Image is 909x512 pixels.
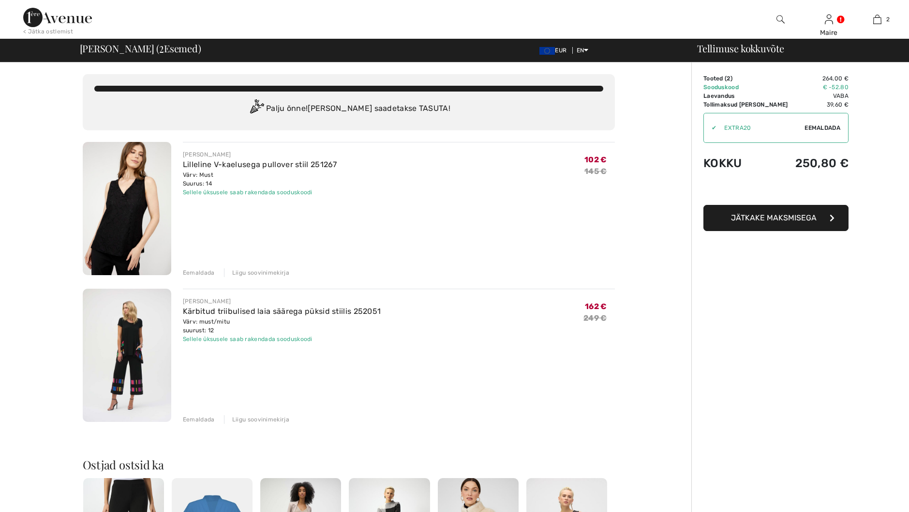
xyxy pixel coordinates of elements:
span: Eemaldada [805,124,840,132]
div: Tellimuse kokkuvõte [685,44,903,53]
div: Maire [805,28,852,38]
s: 249 € [583,313,607,323]
h2: Ostjad ostsid ka [83,459,615,470]
span: EUR [539,47,570,54]
span: 2 [159,41,164,54]
font: EN [577,47,584,54]
a: Kärbitud triibulised laia säärega püksid stiilis 252051 [183,307,381,316]
div: Liigu soovinimekirja [224,415,289,424]
button: Jätkake maksmisega [703,205,849,231]
img: Minu kott [873,14,881,25]
td: Laevandus [703,92,792,100]
img: 1ère avenüü [23,8,92,27]
img: Lilleline V-kaelusega pullover stiil 251267 [83,142,171,275]
div: Eemaldada [183,415,215,424]
font: Palju õnne! [PERSON_NAME] saadetakse TASUTA! [266,104,450,113]
a: Sign In [825,15,833,24]
a: 2 [853,14,901,25]
font: Värv: must/mitu suurust: 12 [183,318,230,334]
img: Minu teave [825,14,833,25]
iframe: PayPal [703,180,849,202]
span: 2 [886,15,890,24]
td: 39,60 € [792,100,849,109]
td: ) [703,74,792,83]
div: [PERSON_NAME] [183,297,381,306]
span: 102 € [584,155,607,164]
span: Jätkake maksmisega [731,213,817,222]
td: € -52.80 [792,83,849,92]
font: Värv: Must Suurus: 14 [183,171,213,187]
font: [PERSON_NAME] ( [80,42,160,55]
img: Otsige veebisaidilt [776,14,785,25]
div: Sellele üksusele saab rakendada sooduskoodi [183,188,337,197]
span: 2 [727,75,730,82]
td: Vaba [792,92,849,100]
input: Promo code [716,113,805,142]
div: [PERSON_NAME] [183,150,337,159]
td: 264,00 € [792,74,849,83]
s: 145 € [584,167,607,176]
div: Sellele üksusele saab rakendada sooduskoodi [183,335,381,343]
div: Eemaldada [183,268,215,277]
td: 250,80 € [792,147,849,180]
font: Esemed) [164,42,201,55]
font: Tooted ( [703,75,730,82]
td: Sooduskood [703,83,792,92]
img: Euro [539,47,555,55]
span: 162 € [585,302,607,311]
div: < Jätka ostlemist [23,27,73,36]
div: Liigu soovinimekirja [224,268,289,277]
td: Tollimaksud [PERSON_NAME] [703,100,792,109]
img: Congratulation2.svg [247,99,266,119]
div: ✔ [704,124,716,132]
a: Lilleline V-kaelusega pullover stiil 251267 [183,160,337,169]
td: Kokku [703,147,792,180]
img: Kärbitud triibulised laia säärega püksid stiilis 252051 [83,289,171,422]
